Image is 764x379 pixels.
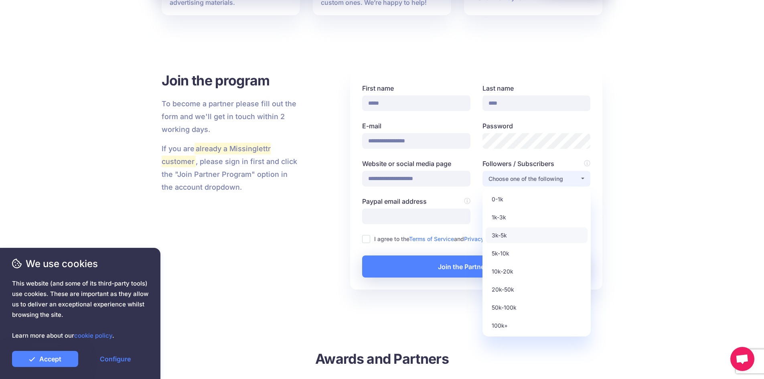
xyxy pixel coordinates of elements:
label: E-mail [362,121,470,131]
a: Privacy Policy [464,235,502,242]
button: Join the Partner Program [362,255,590,278]
label: I agree to the and [374,234,502,243]
button: Choose one of the following [482,171,591,186]
div: Open chat [730,347,754,371]
span: We use cookies [12,257,148,271]
span: 50k-100k [492,303,517,312]
span: 1k-3k [492,213,506,222]
label: First name [362,83,470,93]
span: 3k-5k [492,231,507,240]
label: Password [482,121,591,131]
a: Configure [82,351,148,367]
label: Paypal email address [362,197,470,206]
h3: Awards and Partners [275,350,489,368]
label: Last name [482,83,591,93]
a: Terms of Service [409,235,454,242]
a: Accept [12,351,78,367]
a: cookie policy [74,332,112,339]
span: 0-1k [492,195,503,204]
div: Choose one of the following [488,174,580,184]
p: To become a partner please fill out the form and we'll get in touch within 2 working days. [162,97,301,136]
label: Website or social media page [362,159,470,168]
span: 100k+ [492,321,508,330]
h3: Join the program [162,71,301,89]
label: Followers / Subscribers [482,159,591,168]
p: If you are , please sign in first and click the "Join Partner Program" option in the account drop... [162,142,301,194]
span: 5k-10k [492,249,509,258]
span: 10k-20k [492,267,513,276]
mark: already a Missinglettr customer [162,143,271,167]
span: This website (and some of its third-party tools) use cookies. These are important as they allow u... [12,278,148,341]
span: 20k-50k [492,285,514,294]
